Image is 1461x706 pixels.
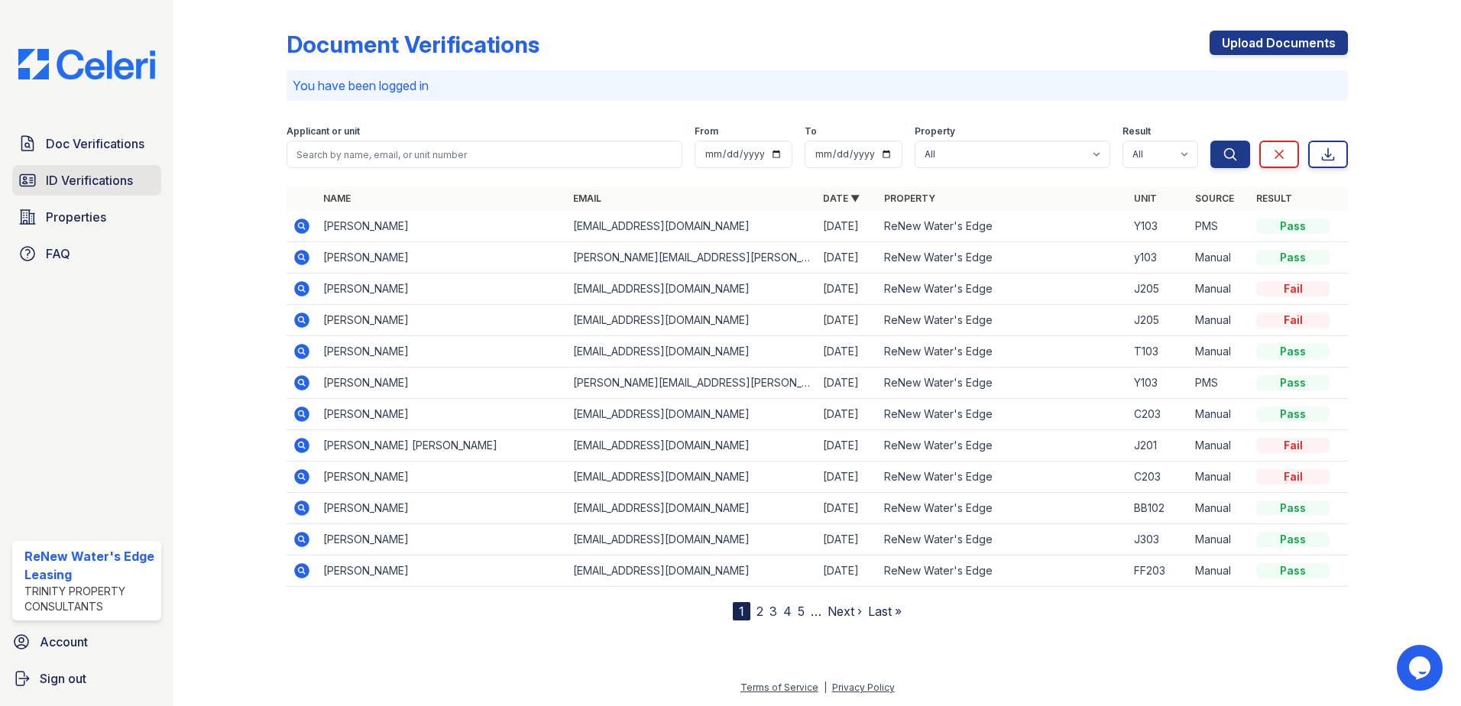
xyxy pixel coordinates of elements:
td: [DATE] [817,211,878,242]
td: FF203 [1128,555,1189,587]
td: [EMAIL_ADDRESS][DOMAIN_NAME] [567,211,817,242]
a: Result [1256,193,1292,204]
a: Property [884,193,935,204]
td: [EMAIL_ADDRESS][DOMAIN_NAME] [567,336,817,368]
a: Terms of Service [740,682,818,693]
td: [PERSON_NAME][EMAIL_ADDRESS][PERSON_NAME][PERSON_NAME][DOMAIN_NAME] [567,368,817,399]
td: [PERSON_NAME][EMAIL_ADDRESS][PERSON_NAME][PERSON_NAME][DOMAIN_NAME] [567,242,817,274]
td: [DATE] [817,242,878,274]
a: 2 [756,604,763,619]
a: 3 [769,604,777,619]
a: 5 [798,604,805,619]
span: FAQ [46,245,70,263]
div: | [824,682,827,693]
div: Pass [1256,532,1330,547]
a: Name [323,193,351,204]
a: Source [1195,193,1234,204]
td: [PERSON_NAME] [317,305,567,336]
td: Manual [1189,493,1250,524]
td: Manual [1189,555,1250,587]
td: [PERSON_NAME] [317,555,567,587]
td: y103 [1128,242,1189,274]
a: Account [6,627,167,657]
span: Properties [46,208,106,226]
td: [PERSON_NAME] [317,242,567,274]
td: Y103 [1128,368,1189,399]
span: ID Verifications [46,171,133,189]
td: ReNew Water's Edge [878,211,1128,242]
td: ReNew Water's Edge [878,524,1128,555]
td: [PERSON_NAME] [317,336,567,368]
iframe: chat widget [1397,645,1446,691]
td: [DATE] [817,399,878,430]
td: ReNew Water's Edge [878,368,1128,399]
td: [DATE] [817,368,878,399]
a: Sign out [6,663,167,694]
div: Document Verifications [287,31,539,58]
td: [PERSON_NAME] [317,461,567,493]
td: PMS [1189,211,1250,242]
td: Manual [1189,305,1250,336]
a: Next › [828,604,862,619]
td: Manual [1189,399,1250,430]
label: To [805,125,817,138]
td: [PERSON_NAME] [317,399,567,430]
td: Manual [1189,274,1250,305]
td: [EMAIL_ADDRESS][DOMAIN_NAME] [567,461,817,493]
div: Pass [1256,250,1330,265]
a: Privacy Policy [832,682,895,693]
div: Pass [1256,375,1330,390]
a: Upload Documents [1210,31,1348,55]
td: ReNew Water's Edge [878,430,1128,461]
td: [DATE] [817,274,878,305]
label: Property [915,125,955,138]
td: ReNew Water's Edge [878,242,1128,274]
td: [DATE] [817,305,878,336]
td: BB102 [1128,493,1189,524]
div: Pass [1256,219,1330,234]
td: [DATE] [817,336,878,368]
td: [PERSON_NAME] [317,493,567,524]
a: Properties [12,202,161,232]
span: Sign out [40,669,86,688]
td: ReNew Water's Edge [878,399,1128,430]
td: [DATE] [817,555,878,587]
input: Search by name, email, or unit number [287,141,682,168]
td: [DATE] [817,461,878,493]
td: Manual [1189,336,1250,368]
div: Pass [1256,563,1330,578]
td: [PERSON_NAME] [317,274,567,305]
td: [PERSON_NAME] [PERSON_NAME] [317,430,567,461]
td: C203 [1128,461,1189,493]
img: CE_Logo_Blue-a8612792a0a2168367f1c8372b55b34899dd931a85d93a1a3d3e32e68fde9ad4.png [6,49,167,79]
td: ReNew Water's Edge [878,493,1128,524]
label: Applicant or unit [287,125,360,138]
div: 1 [733,602,750,620]
td: [EMAIL_ADDRESS][DOMAIN_NAME] [567,430,817,461]
td: [EMAIL_ADDRESS][DOMAIN_NAME] [567,555,817,587]
a: 4 [783,604,792,619]
td: [EMAIL_ADDRESS][DOMAIN_NAME] [567,305,817,336]
div: Pass [1256,344,1330,359]
a: Date ▼ [823,193,860,204]
div: Fail [1256,469,1330,484]
div: ReNew Water's Edge Leasing [24,547,155,584]
span: Account [40,633,88,651]
span: … [811,602,821,620]
td: Y103 [1128,211,1189,242]
td: [DATE] [817,524,878,555]
td: PMS [1189,368,1250,399]
a: FAQ [12,238,161,269]
div: Trinity Property Consultants [24,584,155,614]
td: Manual [1189,524,1250,555]
td: C203 [1128,399,1189,430]
td: ReNew Water's Edge [878,274,1128,305]
td: [EMAIL_ADDRESS][DOMAIN_NAME] [567,274,817,305]
td: Manual [1189,461,1250,493]
td: [DATE] [817,493,878,524]
label: From [695,125,718,138]
td: [PERSON_NAME] [317,524,567,555]
td: J201 [1128,430,1189,461]
td: [DATE] [817,430,878,461]
a: Last » [868,604,902,619]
